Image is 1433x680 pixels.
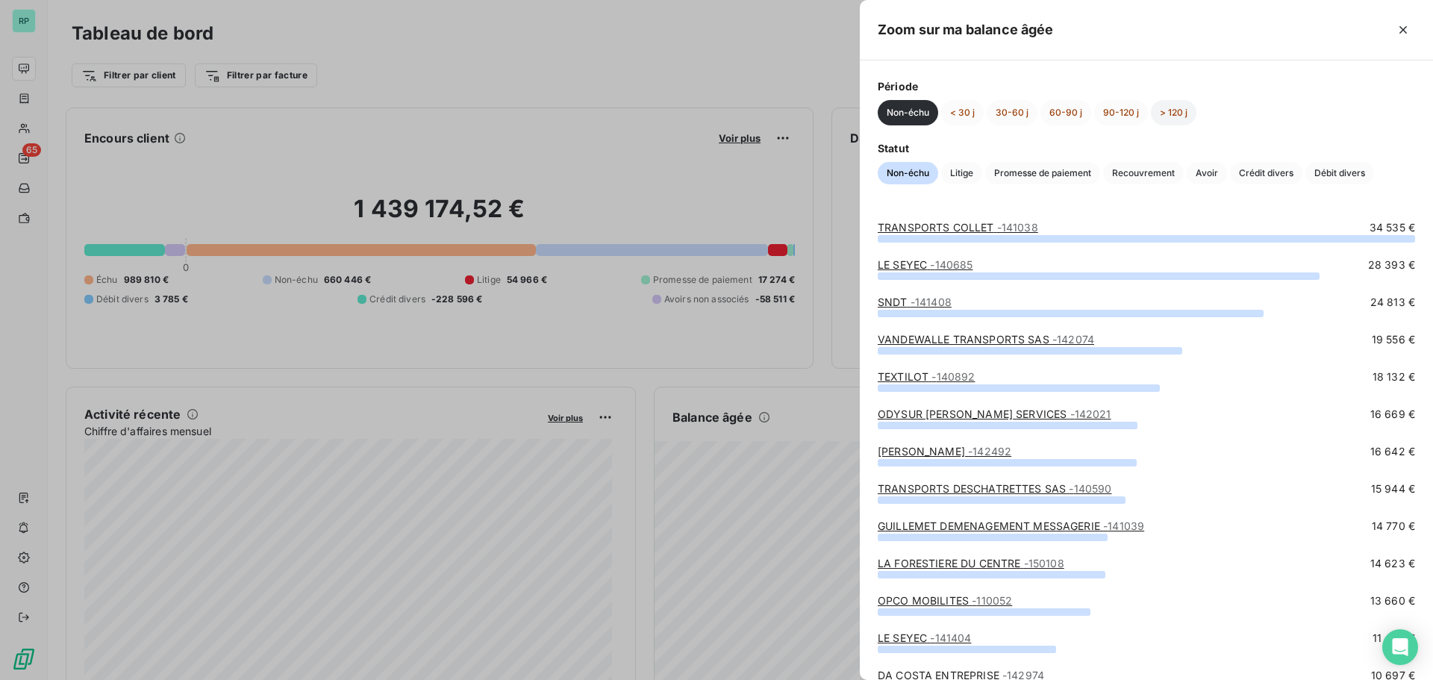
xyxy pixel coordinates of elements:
[1040,100,1091,125] button: 60-90 j
[1373,631,1415,646] span: 11 460 €
[878,557,1064,570] a: LA FORESTIERE DU CENTRE
[878,296,952,308] a: SNDT
[878,100,938,125] button: Non-échu
[1187,162,1227,184] button: Avoir
[972,594,1012,607] span: - 110052
[878,445,1011,458] a: [PERSON_NAME]
[1052,333,1094,346] span: - 142074
[878,258,972,271] a: LE SEYEC
[941,100,984,125] button: < 30 j
[878,221,1038,234] a: TRANSPORTS COLLET
[1373,369,1415,384] span: 18 132 €
[1370,220,1415,235] span: 34 535 €
[878,140,1415,156] span: Statut
[878,78,1415,94] span: Période
[1372,332,1415,347] span: 19 556 €
[1230,162,1302,184] button: Crédit divers
[930,258,972,271] span: - 140685
[1103,520,1144,532] span: - 141039
[985,162,1100,184] button: Promesse de paiement
[931,370,975,383] span: - 140892
[1370,593,1415,608] span: 13 660 €
[911,296,952,308] span: - 141408
[878,19,1054,40] h5: Zoom sur ma balance âgée
[1024,557,1064,570] span: - 150108
[1382,629,1418,665] div: Open Intercom Messenger
[1069,482,1111,495] span: - 140590
[878,482,1111,495] a: TRANSPORTS DESCHATRETTES SAS
[968,445,1011,458] span: - 142492
[878,520,1144,532] a: GUILLEMET DEMENAGEMENT MESSAGERIE
[1370,295,1415,310] span: 24 813 €
[997,221,1038,234] span: - 141038
[1371,481,1415,496] span: 15 944 €
[1151,100,1196,125] button: > 120 j
[878,333,1094,346] a: VANDEWALLE TRANSPORTS SAS
[1370,407,1415,422] span: 16 669 €
[1370,444,1415,459] span: 16 642 €
[878,162,938,184] button: Non-échu
[1070,408,1111,420] span: - 142021
[930,631,971,644] span: - 141404
[987,100,1037,125] button: 30-60 j
[878,631,971,644] a: LE SEYEC
[1305,162,1374,184] button: Débit divers
[1103,162,1184,184] button: Recouvrement
[878,594,1012,607] a: OPCO MOBILITES
[878,408,1111,420] a: ODYSUR [PERSON_NAME] SERVICES
[941,162,982,184] button: Litige
[1370,556,1415,571] span: 14 623 €
[1368,258,1415,272] span: 28 393 €
[878,370,975,383] a: TEXTILOT
[1372,519,1415,534] span: 14 770 €
[1094,100,1148,125] button: 90-120 j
